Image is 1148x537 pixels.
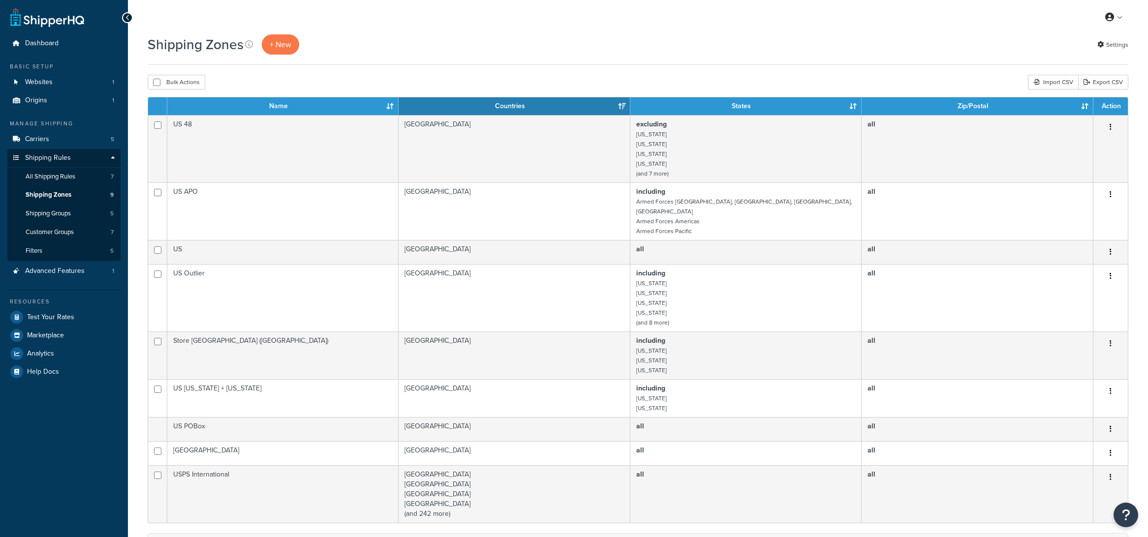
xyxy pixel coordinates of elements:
h1: Shipping Zones [148,35,244,54]
a: Advanced Features 1 [7,262,121,280]
td: US APO [167,182,399,240]
b: all [868,268,875,278]
a: All Shipping Rules 7 [7,168,121,186]
td: [GEOGRAPHIC_DATA] [167,441,399,465]
span: Origins [25,96,47,105]
a: + New [262,34,299,55]
td: [GEOGRAPHIC_DATA] [GEOGRAPHIC_DATA] [GEOGRAPHIC_DATA] [GEOGRAPHIC_DATA] (and 242 more) [399,465,630,523]
li: Advanced Features [7,262,121,280]
th: Action [1093,97,1128,115]
span: Carriers [25,135,49,144]
td: US [167,240,399,264]
span: Dashboard [25,39,59,48]
a: Dashboard [7,34,121,53]
b: including [636,383,665,393]
span: Analytics [27,350,54,358]
th: Name: activate to sort column ascending [167,97,399,115]
a: Shipping Zones 9 [7,186,121,204]
b: all [868,335,875,346]
small: Armed Forces Pacific [636,227,692,236]
a: Websites 1 [7,73,121,91]
span: Customer Groups [26,228,74,237]
a: Analytics [7,345,121,362]
b: all [868,244,875,254]
span: 5 [111,135,114,144]
b: all [868,469,875,479]
b: including [636,186,665,197]
b: all [636,244,644,254]
small: [US_STATE] [636,279,667,288]
td: US [US_STATE] + [US_STATE] [167,379,399,417]
li: Shipping Zones [7,186,121,204]
a: Shipping Groups 5 [7,205,121,223]
a: ShipperHQ Home [10,7,84,27]
a: Shipping Rules [7,149,121,167]
li: Origins [7,91,121,110]
th: States: activate to sort column ascending [630,97,862,115]
span: All Shipping Rules [26,173,75,181]
b: all [636,421,644,431]
b: all [868,445,875,455]
td: US 48 [167,115,399,182]
span: 7 [111,228,114,237]
span: 5 [110,209,114,218]
small: [US_STATE] [636,159,667,168]
span: 7 [111,173,114,181]
a: Export CSV [1078,75,1128,89]
small: Armed Forces [GEOGRAPHIC_DATA], [GEOGRAPHIC_DATA], [GEOGRAPHIC_DATA], [GEOGRAPHIC_DATA] [636,197,852,216]
b: all [868,119,875,129]
td: [GEOGRAPHIC_DATA] [399,264,630,331]
a: Filters 5 [7,242,121,260]
b: all [868,186,875,197]
li: Websites [7,73,121,91]
small: [US_STATE] [636,394,667,403]
small: (and 7 more) [636,169,669,178]
li: Carriers [7,130,121,149]
small: [US_STATE] [636,140,667,149]
b: including [636,335,665,346]
span: Help Docs [27,368,59,376]
span: Advanced Features [25,267,85,275]
small: [US_STATE] [636,366,667,375]
td: [GEOGRAPHIC_DATA] [399,331,630,379]
small: [US_STATE] [636,404,667,413]
small: [US_STATE] [636,346,667,355]
span: Websites [25,78,53,87]
small: [US_STATE] [636,356,667,365]
th: Zip/Postal: activate to sort column ascending [862,97,1093,115]
small: [US_STATE] [636,308,667,317]
b: including [636,268,665,278]
span: 1 [112,267,114,275]
button: Open Resource Center [1114,503,1138,527]
th: Countries: activate to sort column ascending [399,97,630,115]
small: (and 8 more) [636,318,669,327]
li: Shipping Rules [7,149,121,261]
li: All Shipping Rules [7,168,121,186]
a: Settings [1097,38,1128,52]
td: US POBox [167,417,399,441]
b: all [636,445,644,455]
div: Basic Setup [7,62,121,71]
td: [GEOGRAPHIC_DATA] [399,379,630,417]
a: Marketplace [7,327,121,344]
td: [GEOGRAPHIC_DATA] [399,115,630,182]
span: 9 [110,191,114,199]
a: Origins 1 [7,91,121,110]
span: Shipping Zones [26,191,71,199]
small: Armed Forces Americas [636,217,700,226]
td: US Outlier [167,264,399,331]
a: Help Docs [7,363,121,381]
span: Filters [26,247,42,255]
div: Import CSV [1028,75,1078,89]
td: [GEOGRAPHIC_DATA] [399,417,630,441]
td: [GEOGRAPHIC_DATA] [399,182,630,240]
a: Carriers 5 [7,130,121,149]
span: + New [270,39,291,50]
a: Test Your Rates [7,308,121,326]
b: excluding [636,119,667,129]
span: Shipping Groups [26,209,71,218]
b: all [868,421,875,431]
